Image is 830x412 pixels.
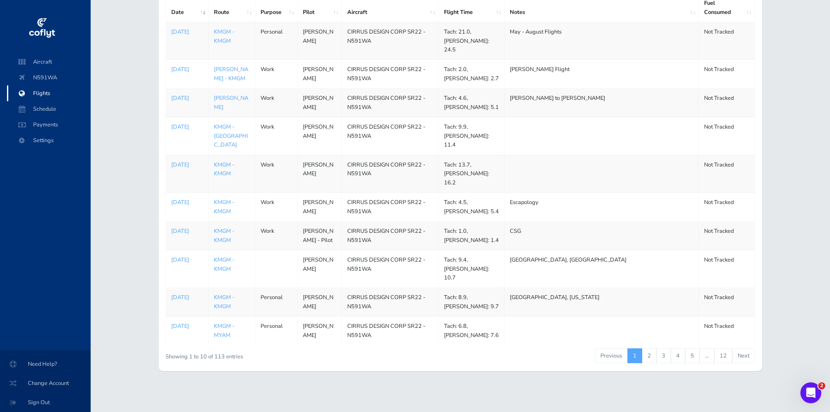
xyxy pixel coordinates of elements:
[16,133,82,148] span: Settings
[714,348,732,363] a: 12
[438,60,504,89] td: Tach: 2.0, [PERSON_NAME]: 2.7
[800,382,821,403] iframe: Intercom live chat
[297,288,342,317] td: [PERSON_NAME]
[698,288,755,317] td: Not Tracked
[505,250,698,288] td: [GEOGRAPHIC_DATA], [GEOGRAPHIC_DATA]
[438,155,504,192] td: Tach: 13.7, [PERSON_NAME]: 16.2
[171,227,203,235] a: [DATE]
[10,375,80,391] span: Change Account
[698,250,755,288] td: Not Tracked
[214,322,234,339] a: KMGM - MYAM
[297,22,342,60] td: [PERSON_NAME]
[16,70,82,85] span: N591WA
[342,117,438,155] td: CIRRUS DESIGN CORP SR22 - N591WA
[505,288,698,317] td: [GEOGRAPHIC_DATA], [US_STATE]
[342,193,438,221] td: CIRRUS DESIGN CORP SR22 - N591WA
[297,193,342,221] td: [PERSON_NAME]
[255,221,298,250] td: Work
[10,356,80,372] span: Need Help?
[214,256,234,272] a: KMGM - KMGM
[698,155,755,192] td: Not Tracked
[297,89,342,117] td: [PERSON_NAME]
[342,60,438,89] td: CIRRUS DESIGN CORP SR22 - N591WA
[685,348,700,363] a: 5
[171,27,203,36] a: [DATE]
[438,250,504,288] td: Tach: 9.4, [PERSON_NAME]: 10.7
[698,60,755,89] td: Not Tracked
[255,193,298,221] td: Work
[342,288,438,317] td: CIRRUS DESIGN CORP SR22 - N591WA
[255,89,298,117] td: Work
[214,227,234,244] a: KMGM - KMGM
[438,193,504,221] td: Tach: 4.5, [PERSON_NAME]: 5.4
[297,155,342,192] td: [PERSON_NAME]
[642,348,657,363] a: 2
[214,198,234,215] a: KMGM - KMGM
[505,221,698,250] td: CSG
[16,54,82,70] span: Aircraft
[297,60,342,89] td: [PERSON_NAME]
[698,22,755,60] td: Not Tracked
[214,28,234,44] a: KMGM - KMGM
[297,221,342,250] td: [PERSON_NAME] - Pilot
[171,255,203,264] p: [DATE]
[255,22,298,60] td: Personal
[671,348,685,363] a: 4
[297,117,342,155] td: [PERSON_NAME]
[818,382,825,389] span: 2
[16,85,82,101] span: Flights
[438,117,504,155] td: Tach: 9.9, [PERSON_NAME]: 11.4
[342,221,438,250] td: CIRRUS DESIGN CORP SR22 - N591WA
[438,221,504,250] td: Tach: 1.0, [PERSON_NAME]: 1.4
[171,322,203,330] a: [DATE]
[732,348,755,363] a: Next
[255,317,298,345] td: Personal
[627,348,642,363] a: 1
[342,22,438,60] td: CIRRUS DESIGN CORP SR22 - N591WA
[171,123,203,131] a: [DATE]
[214,123,248,149] a: KMGM - [GEOGRAPHIC_DATA]
[214,293,234,310] a: KMGM - KMGM
[342,89,438,117] td: CIRRUS DESIGN CORP SR22 - N591WA
[171,293,203,302] a: [DATE]
[255,155,298,192] td: Work
[10,395,80,410] span: Sign Out
[214,65,248,82] a: [PERSON_NAME] - KMGM
[16,101,82,117] span: Schedule
[171,160,203,169] a: [DATE]
[297,250,342,288] td: [PERSON_NAME]
[698,117,755,155] td: Not Tracked
[698,89,755,117] td: Not Tracked
[297,317,342,345] td: [PERSON_NAME]
[342,155,438,192] td: CIRRUS DESIGN CORP SR22 - N591WA
[438,89,504,117] td: Tach: 4.6, [PERSON_NAME]: 5.1
[166,347,404,361] div: Showing 1 to 10 of 113 entries
[698,221,755,250] td: Not Tracked
[505,89,698,117] td: [PERSON_NAME] to [PERSON_NAME]
[255,117,298,155] td: Work
[438,22,504,60] td: Tach: 21.0, [PERSON_NAME]: 24.5
[16,117,82,133] span: Payments
[505,193,698,221] td: Escapology
[438,288,504,317] td: Tach: 8.9, [PERSON_NAME]: 9.7
[171,94,203,102] a: [DATE]
[171,65,203,74] a: [DATE]
[214,94,248,111] a: [PERSON_NAME]
[255,60,298,89] td: Work
[505,60,698,89] td: [PERSON_NAME] Flight
[698,317,755,345] td: Not Tracked
[438,317,504,345] td: Tach: 6.8, [PERSON_NAME]: 7.6
[214,161,234,177] a: KMGM - KMGM
[505,22,698,60] td: May - August Flights
[171,198,203,207] a: [DATE]
[255,288,298,317] td: Personal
